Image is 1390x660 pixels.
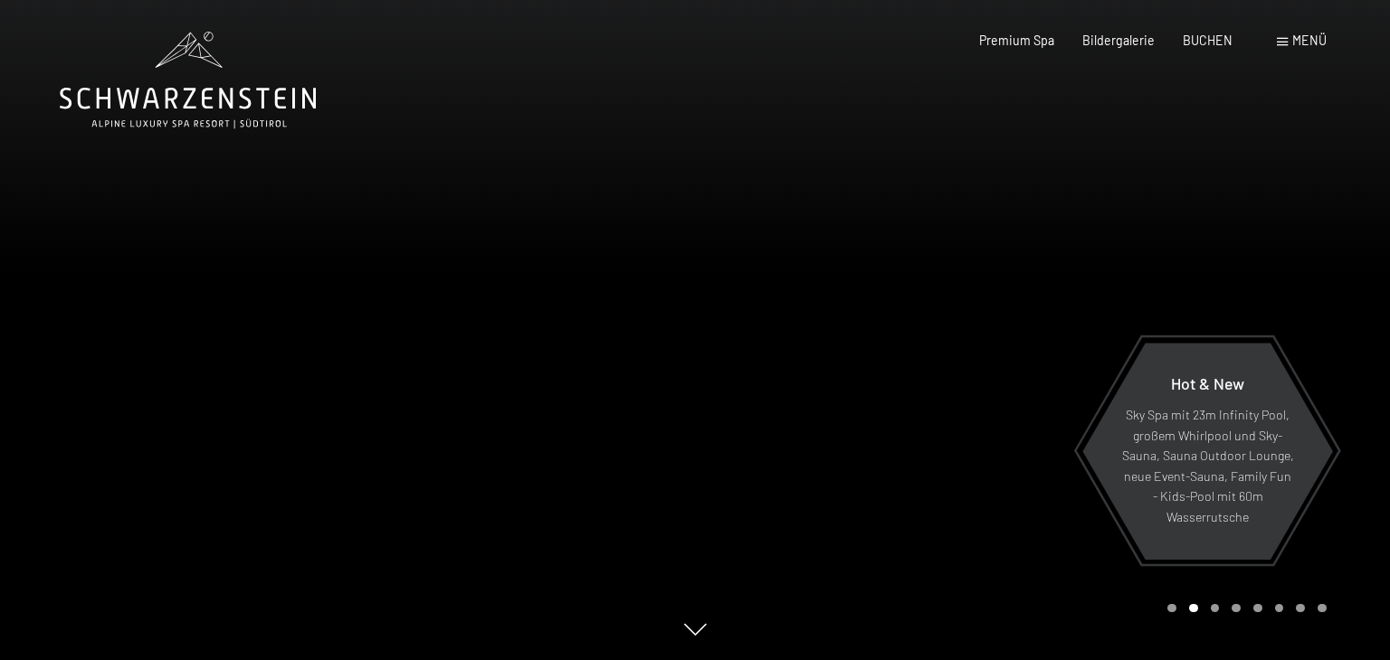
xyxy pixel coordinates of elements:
div: Carousel Pagination [1161,604,1326,613]
p: Sky Spa mit 23m Infinity Pool, großem Whirlpool und Sky-Sauna, Sauna Outdoor Lounge, neue Event-S... [1121,406,1294,528]
div: Carousel Page 4 [1232,604,1241,613]
a: Hot & New Sky Spa mit 23m Infinity Pool, großem Whirlpool und Sky-Sauna, Sauna Outdoor Lounge, ne... [1081,342,1334,561]
div: Carousel Page 1 [1167,604,1176,613]
div: Carousel Page 2 (Current Slide) [1189,604,1198,613]
div: Carousel Page 8 [1318,604,1327,613]
div: Carousel Page 5 [1253,604,1262,613]
a: Premium Spa [979,33,1054,48]
span: Menü [1292,33,1327,48]
div: Carousel Page 7 [1296,604,1305,613]
div: Carousel Page 6 [1275,604,1284,613]
a: Bildergalerie [1082,33,1155,48]
div: Carousel Page 3 [1211,604,1220,613]
span: Hot & New [1171,373,1244,393]
a: BUCHEN [1183,33,1233,48]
